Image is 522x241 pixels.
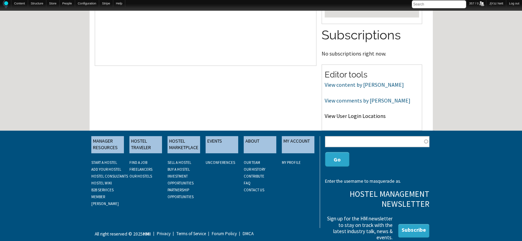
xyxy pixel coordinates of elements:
a: View content by [PERSON_NAME] [325,81,404,88]
p: Sign up for the HM newsletter to stay on track with the latest industry talk, news & events. [325,216,393,241]
a: Forum Policy [207,232,237,236]
a: OUR HISTORY [244,167,265,172]
a: OUR HOSTELS [129,174,152,179]
a: View User Login Locations [325,112,386,119]
a: My Profile [282,160,301,165]
a: HOSTEL CONSULTANTS [91,174,128,179]
a: FREELANCERS [129,167,152,172]
a: EVENTS [206,136,238,153]
a: View comments by [PERSON_NAME] [325,97,410,104]
a: HOSTEL MARKETPLACE [167,136,200,153]
a: SELL A HOSTEL [167,160,191,165]
a: CONTACT US [244,188,264,192]
a: DMCA [238,232,254,236]
a: FIND A JOB [129,160,147,165]
a: MEMBER [PERSON_NAME] [91,194,119,206]
a: HOSTEL WIKI [91,181,112,185]
a: OUR TEAM [244,160,260,165]
button: Go [325,152,349,167]
strong: HMI [143,231,151,237]
a: PARTNERSHIP OPPORTUNITIES [167,188,194,199]
h2: Editor tools [325,69,419,81]
a: B2B SERVICES [91,188,114,192]
a: Privacy [152,232,171,236]
a: MANAGER RESOURCES [91,136,124,153]
a: FAQ [244,181,251,185]
div: Enter the username to masquerade as. [325,179,429,184]
a: ADD YOUR HOSTEL [91,167,121,172]
a: MY ACCOUNT [282,136,314,153]
input: Search [412,0,466,8]
a: BUY A HOSTEL [167,167,190,172]
a: UNCONFERENCES [206,160,235,165]
a: ABOUT [244,136,276,153]
a: START A HOSTEL [91,160,117,165]
a: Subscribe [398,224,429,238]
a: HOSTEL TRAVELER [129,136,162,153]
h2: Subscriptions [322,26,422,44]
a: CONTRIBUTE [244,174,264,179]
a: INVESTMENT OPPORTUNITIES [167,174,194,185]
h3: Hostel Management Newsletter [325,189,429,209]
img: Home [3,0,8,8]
p: All right reserved © 2025 [95,230,151,238]
section: No subscriptions right now. [322,26,422,56]
a: Terms of Service [172,232,206,236]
